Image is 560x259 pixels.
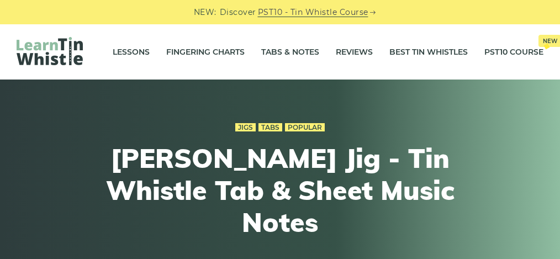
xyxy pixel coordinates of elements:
[484,38,543,66] a: PST10 CourseNew
[77,142,483,238] h1: [PERSON_NAME] Jig - Tin Whistle Tab & Sheet Music Notes
[166,38,245,66] a: Fingering Charts
[389,38,468,66] a: Best Tin Whistles
[258,123,282,132] a: Tabs
[261,38,319,66] a: Tabs & Notes
[17,37,83,65] img: LearnTinWhistle.com
[285,123,325,132] a: Popular
[235,123,256,132] a: Jigs
[336,38,373,66] a: Reviews
[113,38,150,66] a: Lessons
